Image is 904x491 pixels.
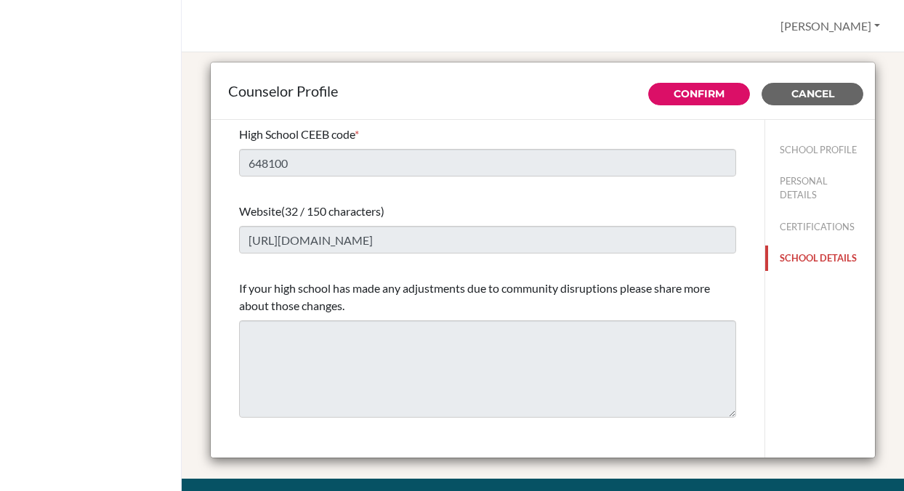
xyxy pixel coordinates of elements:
span: If your high school has made any adjustments due to community disruptions please share more about... [239,281,710,312]
span: Website [239,204,281,218]
button: SCHOOL DETAILS [765,245,875,271]
button: SCHOOL PROFILE [765,137,875,163]
span: High School CEEB code [239,127,355,141]
div: Counselor Profile [228,80,857,102]
button: PERSONAL DETAILS [765,169,875,208]
button: CERTIFICATIONS [765,214,875,240]
span: (32 / 150 characters) [281,204,384,218]
button: [PERSON_NAME] [774,12,887,40]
